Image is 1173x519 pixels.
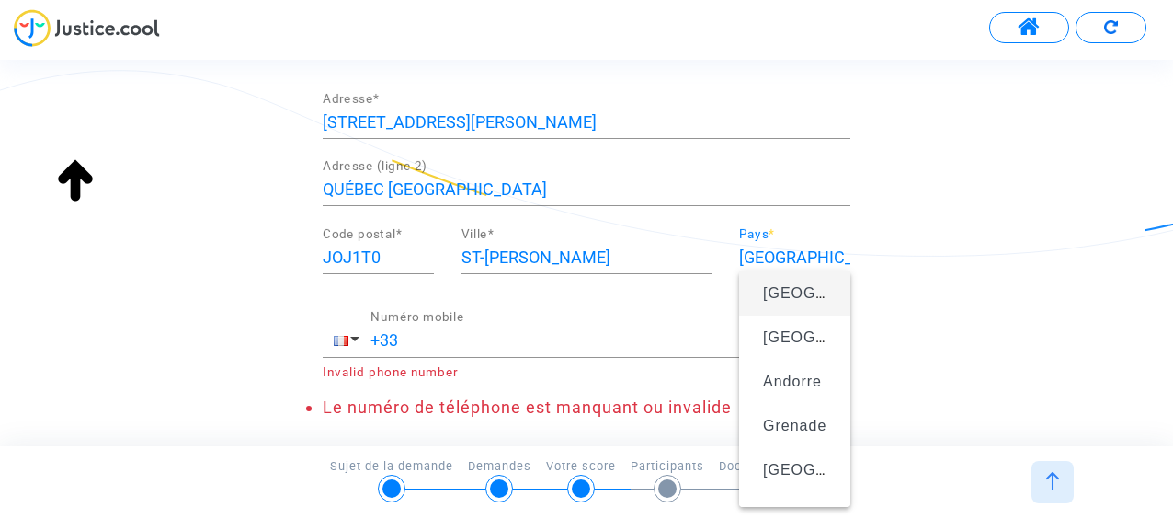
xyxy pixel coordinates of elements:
img: Recommencer le formulaire [1104,20,1118,34]
button: Accéder à mon espace utilisateur [989,12,1069,43]
span: Andorre [763,374,822,389]
span: [GEOGRAPHIC_DATA] [763,329,932,345]
span: [GEOGRAPHIC_DATA] [763,462,932,478]
span: [GEOGRAPHIC_DATA] [763,285,932,301]
img: jc-logo.svg [14,9,160,47]
span: Grenade [763,418,826,433]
